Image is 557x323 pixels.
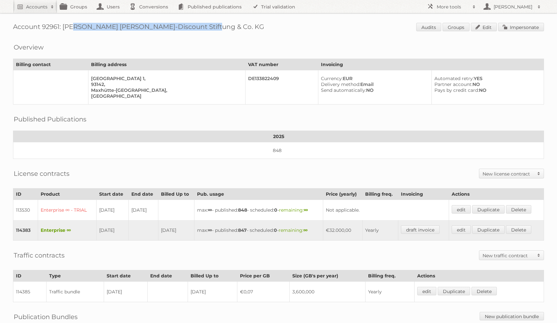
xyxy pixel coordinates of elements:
[480,312,544,320] a: New publication bundle
[38,200,97,220] td: Enterprise ∞ - TRIAL
[274,207,277,213] strong: 0
[97,220,128,241] td: [DATE]
[13,189,38,200] th: ID
[13,282,46,302] td: 114385
[471,23,497,31] a: Edit
[452,205,471,214] a: edit
[38,189,97,200] th: Product
[188,282,237,302] td: [DATE]
[321,76,343,81] span: Currency:
[321,87,426,93] div: NO
[449,189,544,200] th: Actions
[279,227,308,233] span: remaining:
[13,220,38,241] td: 114383
[398,189,449,200] th: Invoicing
[14,312,78,322] h2: Publication Bundles
[483,171,534,177] h2: New license contract
[238,207,247,213] strong: 848
[362,189,398,200] th: Billing freq.
[46,270,104,282] th: Type
[237,282,290,302] td: €0,07
[274,227,277,233] strong: 0
[289,282,365,302] td: 3,600,000
[188,270,237,282] th: Billed Up to
[304,207,308,213] strong: ∞
[14,169,70,178] h2: License contracts
[194,220,323,241] td: max: - published: - scheduled: -
[14,42,44,52] h2: Overview
[323,200,449,220] td: Not applicable.
[434,87,479,93] span: Pays by credit card:
[245,70,318,105] td: DE133822409
[321,87,366,93] span: Send automatically:
[91,81,240,87] div: 93142,
[13,142,544,159] td: 848
[128,189,158,200] th: End date
[479,251,544,260] a: New traffic contract
[245,59,318,70] th: VAT number
[13,131,544,142] th: 2025
[443,23,470,31] a: Groups
[238,227,247,233] strong: 847
[506,205,531,214] a: Delete
[434,76,538,81] div: YES
[46,282,104,302] td: Traffic bundle
[194,200,323,220] td: max: - published: - scheduled: -
[414,270,544,282] th: Actions
[434,87,538,93] div: NO
[471,287,497,295] a: Delete
[91,93,240,99] div: [GEOGRAPHIC_DATA]
[437,4,469,10] h2: More tools
[506,225,531,234] a: Delete
[279,207,308,213] span: remaining:
[434,76,474,81] span: Automated retry:
[104,282,147,302] td: [DATE]
[472,205,505,214] a: Duplicate
[158,189,194,200] th: Billed Up to
[434,81,538,87] div: NO
[91,76,240,81] div: [GEOGRAPHIC_DATA] 1,
[498,23,544,31] a: Impersonate
[534,169,544,178] span: Toggle
[365,270,415,282] th: Billing freq.
[289,270,365,282] th: Size (GB's per year)
[26,4,47,10] h2: Accounts
[416,23,441,31] a: Audits
[14,114,86,124] h2: Published Publications
[323,189,362,200] th: Price (yearly)
[401,225,440,234] a: draft invoice
[434,81,472,87] span: Partner account:
[13,23,544,33] h1: Account 92961: [PERSON_NAME] [PERSON_NAME]-Discount Stiftung & Co. KG
[194,189,323,200] th: Pub. usage
[438,287,470,295] a: Duplicate
[13,200,38,220] td: 113530
[479,169,544,178] a: New license contract
[97,189,128,200] th: Start date
[38,220,97,241] td: Enterprise ∞
[452,225,471,234] a: edit
[534,251,544,260] span: Toggle
[91,87,240,93] div: Maxhütte-[GEOGRAPHIC_DATA],
[303,227,308,233] strong: ∞
[88,59,245,70] th: Billing address
[128,200,158,220] td: [DATE]
[158,220,194,241] td: [DATE]
[365,282,415,302] td: Yearly
[104,270,147,282] th: Start date
[362,220,398,241] td: Yearly
[321,81,426,87] div: Email
[483,252,534,259] h2: New traffic contract
[323,220,362,241] td: €32.000,00
[417,287,436,295] a: edit
[13,59,88,70] th: Billing contact
[97,200,128,220] td: [DATE]
[492,4,534,10] h2: [PERSON_NAME]
[13,270,46,282] th: ID
[208,207,212,213] strong: ∞
[472,225,505,234] a: Duplicate
[318,59,544,70] th: Invoicing
[321,76,426,81] div: EUR
[237,270,290,282] th: Price per GB
[208,227,212,233] strong: ∞
[148,270,188,282] th: End date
